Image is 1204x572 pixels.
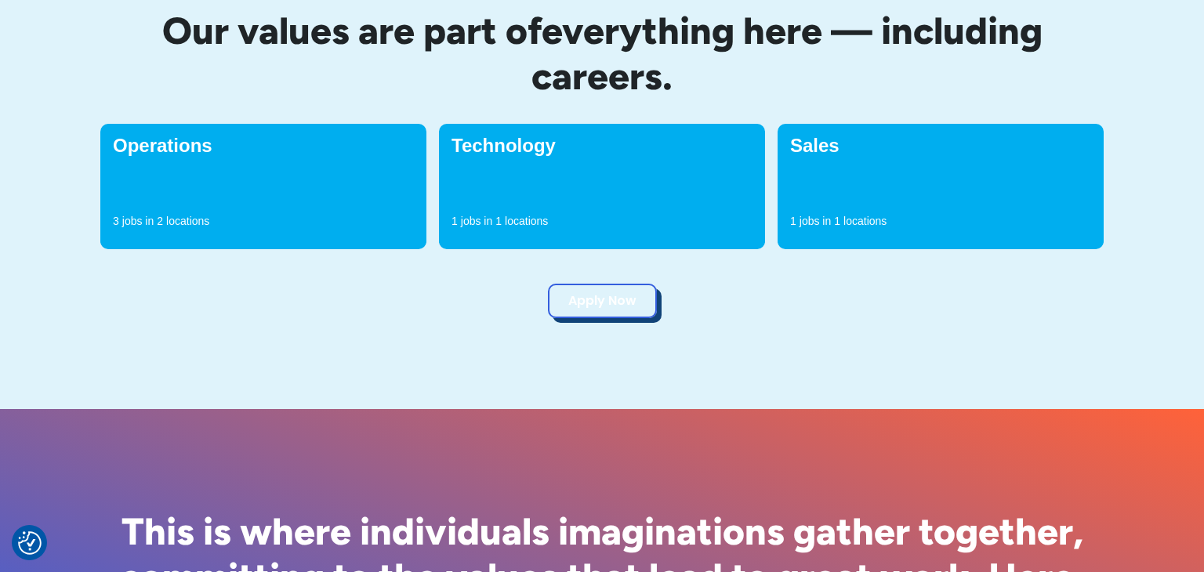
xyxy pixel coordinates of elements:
h4: Operations [113,136,414,155]
p: jobs in [122,213,154,229]
h4: Technology [451,136,752,155]
p: locations [843,213,887,229]
h4: Sales [790,136,1091,155]
p: locations [166,213,209,229]
a: Apply Now [548,284,657,318]
p: 3 [113,213,119,229]
p: 1 [790,213,796,229]
p: jobs in [461,213,492,229]
button: Consent Preferences [18,531,42,555]
p: 2 [157,213,163,229]
img: Revisit consent button [18,531,42,555]
p: 1 [495,213,502,229]
p: 1 [834,213,840,229]
span: everything here — including careers. [531,8,1043,99]
p: 1 [451,213,458,229]
p: locations [505,213,548,229]
h2: Our values are part of [100,9,1104,99]
p: jobs in [800,213,831,229]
